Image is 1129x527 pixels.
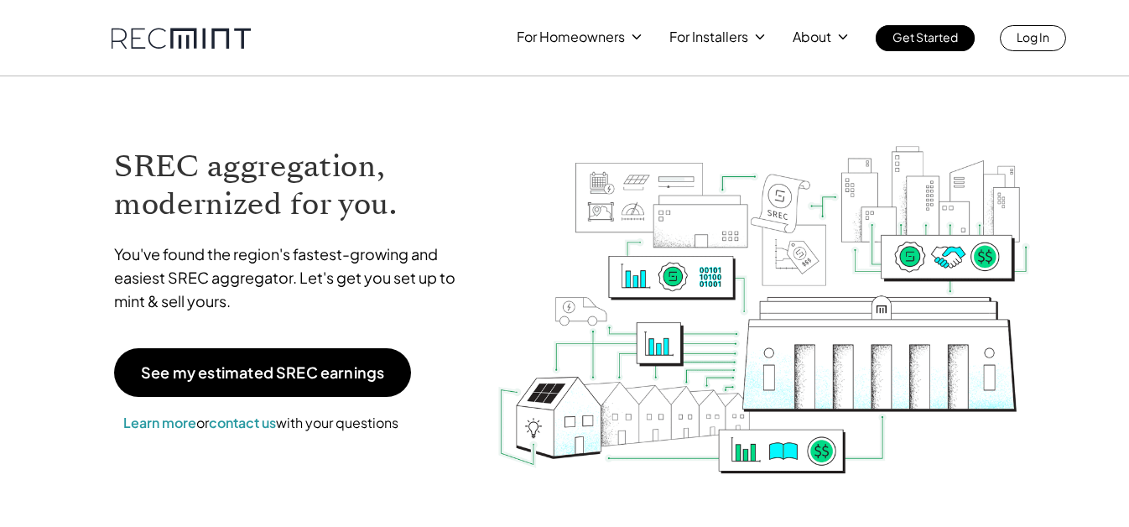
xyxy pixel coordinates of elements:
p: Get Started [892,25,958,49]
a: See my estimated SREC earnings [114,348,411,397]
h1: SREC aggregation, modernized for you. [114,148,471,223]
a: contact us [209,414,276,431]
a: Get Started [876,25,975,51]
p: See my estimated SREC earnings [141,365,384,380]
p: About [793,25,831,49]
p: For Installers [669,25,748,49]
p: or with your questions [114,412,408,434]
a: Learn more [123,414,196,431]
p: For Homeowners [517,25,625,49]
p: You've found the region's fastest-growing and easiest SREC aggregator. Let's get you set up to mi... [114,243,471,313]
p: Log In [1017,25,1049,49]
img: RECmint value cycle [497,102,1032,478]
a: Log In [1000,25,1066,51]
